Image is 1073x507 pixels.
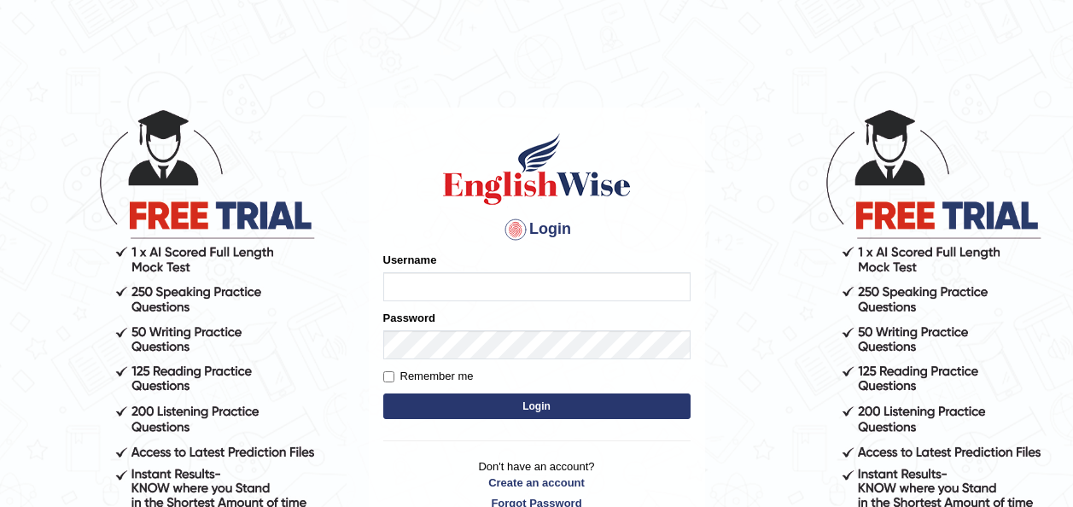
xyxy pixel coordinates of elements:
button: Login [383,393,691,419]
label: Remember me [383,368,474,385]
label: Password [383,310,435,326]
label: Username [383,252,437,268]
h4: Login [383,216,691,243]
img: Logo of English Wise sign in for intelligent practice with AI [440,131,634,207]
input: Remember me [383,371,394,382]
a: Create an account [383,475,691,491]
